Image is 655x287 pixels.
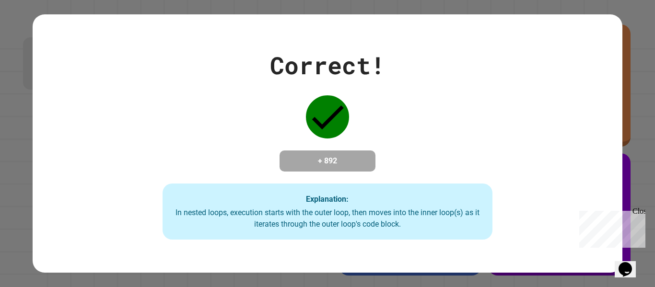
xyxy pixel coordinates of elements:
iframe: chat widget [615,249,645,277]
h4: + 892 [289,155,366,167]
strong: Explanation: [306,194,349,203]
div: Chat with us now!Close [4,4,66,61]
div: In nested loops, execution starts with the outer loop, then moves into the inner loop(s) as it it... [172,207,483,230]
div: Correct! [270,47,385,83]
iframe: chat widget [575,207,645,248]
